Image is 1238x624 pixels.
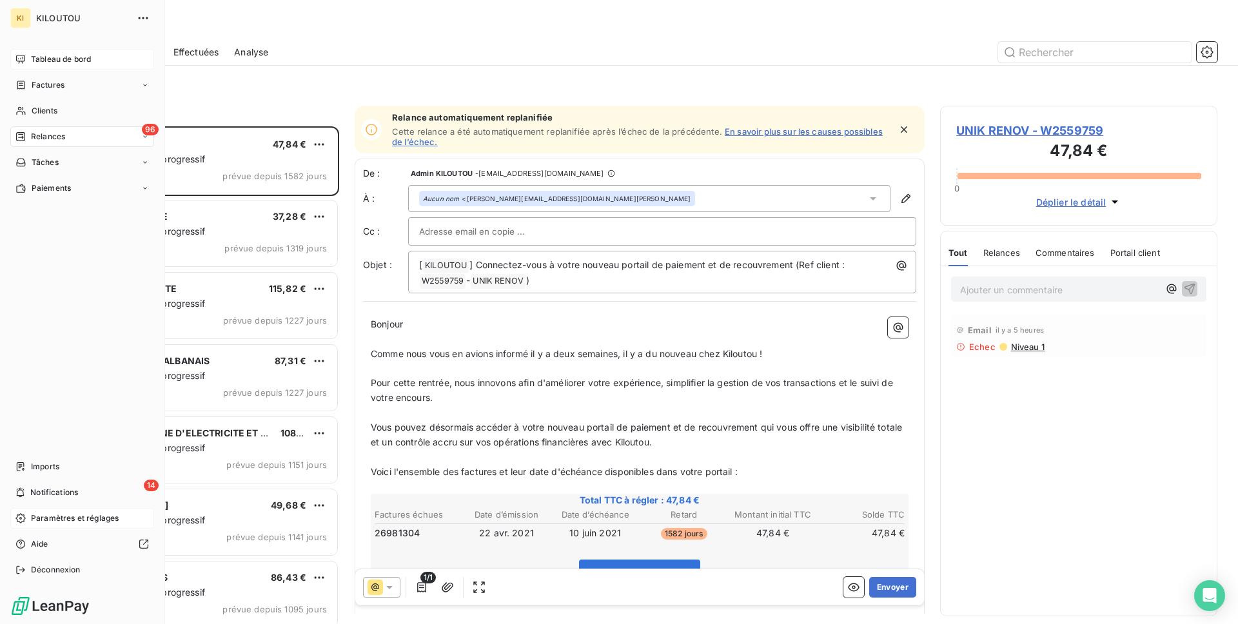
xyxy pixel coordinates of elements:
[375,527,420,540] span: 26981304
[392,126,722,137] span: Cette relance a été automatiquement replanifiée après l’échec de la précédente.
[371,466,738,477] span: Voici l'ensemble des factures et leur date d'échéance disponibles dans votre portail :
[1010,342,1045,352] span: Niveau 1
[31,461,59,473] span: Imports
[226,532,327,542] span: prévue depuis 1141 jours
[969,342,996,352] span: Echec
[475,170,604,177] span: - [EMAIL_ADDRESS][DOMAIN_NAME]
[374,508,462,522] th: Factures échues
[371,422,905,447] span: Vous pouvez désormais accéder à votre nouveau portail de paiement et de recouvrement qui vous off...
[956,122,1201,139] span: UNIK RENOV - W2559759
[31,131,65,142] span: Relances
[1194,580,1225,611] div: Open Intercom Messenger
[661,528,707,540] span: 1582 jours
[226,460,327,470] span: prévue depuis 1151 jours
[271,500,306,511] span: 49,68 €
[729,526,817,540] td: 47,84 €
[280,427,317,438] span: 108,14 €
[551,508,639,522] th: Date d’échéance
[371,348,762,359] span: Comme nous vous en avions informé il y a deux semaines, il y a du nouveau chez Kiloutou !
[144,480,159,491] span: 14
[363,167,408,180] span: De :
[968,325,992,335] span: Email
[411,170,473,177] span: Admin KILOUTOU
[234,46,268,59] span: Analyse
[419,259,422,270] span: [
[998,42,1192,63] input: Rechercher
[271,572,306,583] span: 86,43 €
[640,508,728,522] th: Retard
[956,139,1201,165] h3: 47,84 €
[92,298,205,309] span: Plan de relance progressif
[463,526,551,540] td: 22 avr. 2021
[392,112,890,122] span: Relance automatiquement replanifiée
[463,508,551,522] th: Date d’émission
[423,194,691,203] div: <[PERSON_NAME][EMAIL_ADDRESS][DOMAIN_NAME][PERSON_NAME]
[10,596,90,616] img: Logo LeanPay
[10,8,31,28] div: KI
[363,259,392,270] span: Objet :
[32,105,57,117] span: Clients
[10,534,154,554] a: Aide
[363,192,408,205] label: À :
[32,182,71,194] span: Paiements
[275,355,306,366] span: 87,31 €
[1032,195,1126,210] button: Déplier le détail
[31,54,91,65] span: Tableau de bord
[269,283,306,294] span: 115,82 €
[983,248,1020,258] span: Relances
[363,225,408,238] label: Cc :
[92,587,205,598] span: Plan de relance progressif
[1036,195,1106,209] span: Déplier le détail
[818,526,905,540] td: 47,84 €
[1036,248,1095,258] span: Commentaires
[223,387,327,398] span: prévue depuis 1227 jours
[142,124,159,135] span: 96
[469,259,845,270] span: ] Connectez-vous à votre nouveau portail de paiement et de recouvrement (Ref client :
[91,427,345,438] span: LA COLMARIENNE D'ELECTRICITE ET DE MAINTENANCE
[32,157,59,168] span: Tâches
[471,274,526,289] span: UNIK RENOV
[30,487,78,498] span: Notifications
[222,171,327,181] span: prévue depuis 1582 jours
[273,211,306,222] span: 37,28 €
[92,514,205,525] span: Plan de relance progressif
[729,508,817,522] th: Montant initial TTC
[551,526,639,540] td: 10 juin 2021
[36,13,129,23] span: KILOUTOU
[420,572,436,583] span: 1/1
[32,79,64,91] span: Factures
[423,258,469,273] span: KILOUTOU
[1110,248,1160,258] span: Portail client
[92,442,205,453] span: Plan de relance progressif
[222,604,327,614] span: prévue depuis 1095 jours
[954,183,959,193] span: 0
[419,222,558,241] input: Adresse email en copie ...
[869,577,916,598] button: Envoyer
[420,274,466,289] span: W2559759
[818,508,905,522] th: Solde TTC
[31,512,119,524] span: Paramètres et réglages
[423,194,459,203] em: Aucun nom
[92,153,205,164] span: Plan de relance progressif
[92,226,205,237] span: Plan de relance progressif
[62,126,339,624] div: grid
[224,243,327,253] span: prévue depuis 1319 jours
[466,275,470,286] span: -
[31,538,48,550] span: Aide
[948,248,968,258] span: Tout
[31,564,81,576] span: Déconnexion
[371,318,403,329] span: Bonjour
[223,315,327,326] span: prévue depuis 1227 jours
[526,275,529,286] span: )
[392,126,883,147] a: En savoir plus sur les causes possibles de l’échec.
[92,370,205,381] span: Plan de relance progressif
[373,494,907,507] span: Total TTC à régler : 47,84 €
[173,46,219,59] span: Effectuées
[996,326,1044,334] span: il y a 5 heures
[273,139,306,150] span: 47,84 €
[371,377,896,403] span: Pour cette rentrée, nous innovons afin d'améliorer votre expérience, simplifier la gestion de vos...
